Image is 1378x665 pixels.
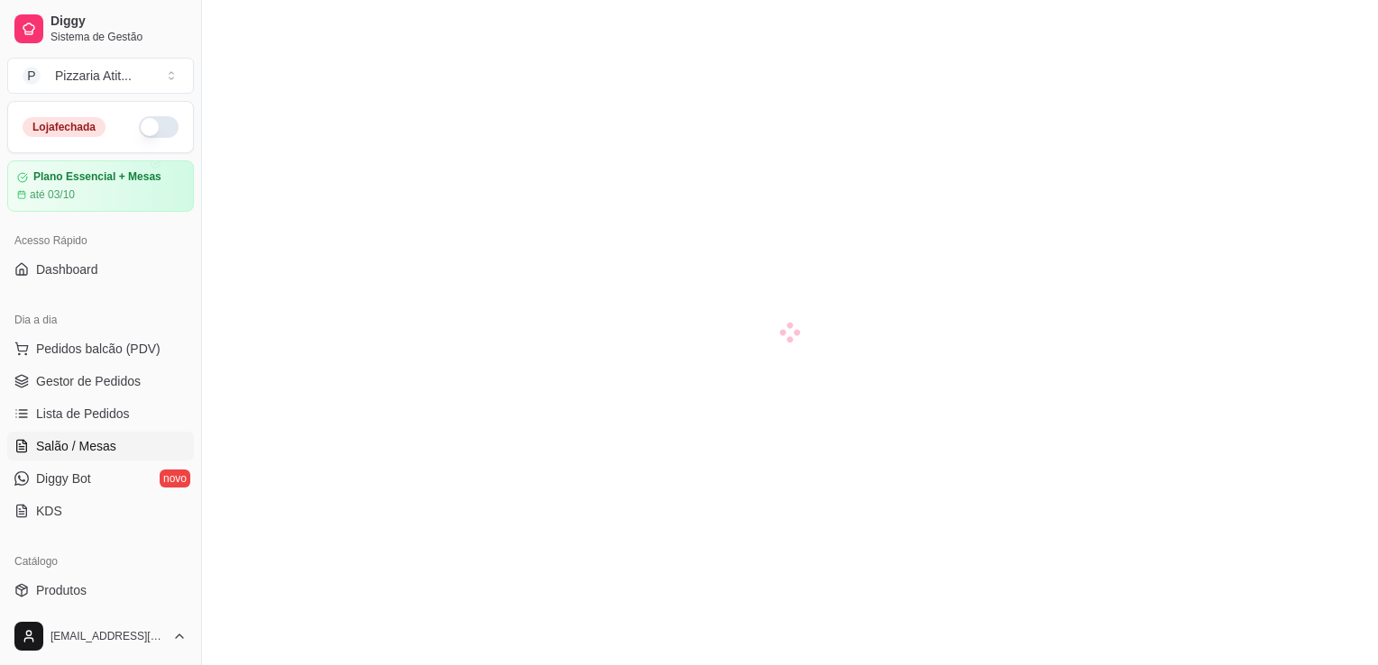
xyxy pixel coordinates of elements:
span: Pedidos balcão (PDV) [36,340,161,358]
span: Diggy [51,14,187,30]
span: KDS [36,502,62,520]
span: Sistema de Gestão [51,30,187,44]
a: Lista de Pedidos [7,399,194,428]
span: Salão / Mesas [36,437,116,455]
a: Gestor de Pedidos [7,367,194,396]
a: DiggySistema de Gestão [7,7,194,50]
span: Lista de Pedidos [36,405,130,423]
a: KDS [7,496,194,525]
div: Catálogo [7,547,194,576]
span: P [23,67,41,85]
div: Dia a dia [7,305,194,334]
button: Select a team [7,58,194,94]
article: Plano Essencial + Mesas [33,170,161,184]
span: Produtos [36,581,87,599]
a: Diggy Botnovo [7,464,194,493]
a: Plano Essencial + Mesasaté 03/10 [7,160,194,212]
div: Pizzaria Atit ... [55,67,132,85]
button: Alterar Status [139,116,179,138]
span: Diggy Bot [36,469,91,487]
a: Dashboard [7,255,194,284]
button: [EMAIL_ADDRESS][DOMAIN_NAME] [7,615,194,658]
a: Salão / Mesas [7,432,194,460]
span: Dashboard [36,260,98,278]
div: Loja fechada [23,117,106,137]
div: Acesso Rápido [7,226,194,255]
button: Pedidos balcão (PDV) [7,334,194,363]
span: [EMAIL_ADDRESS][DOMAIN_NAME] [51,629,165,643]
article: até 03/10 [30,187,75,202]
span: Gestor de Pedidos [36,372,141,390]
a: Produtos [7,576,194,605]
